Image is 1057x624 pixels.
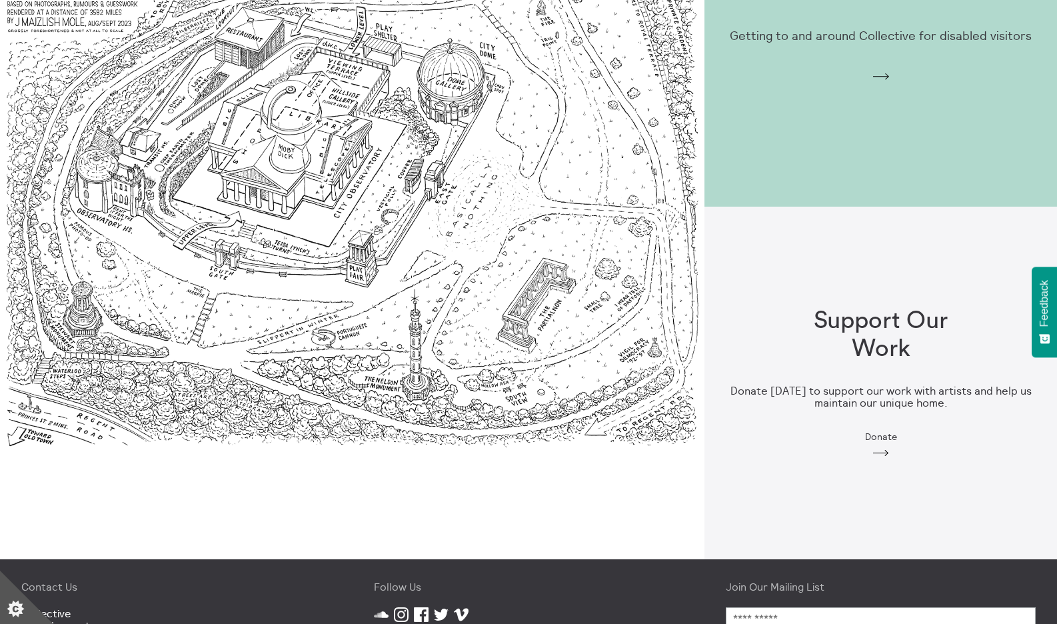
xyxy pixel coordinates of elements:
button: Feedback - Show survey [1032,267,1057,357]
h4: Join Our Mailing List [726,581,1036,593]
span: Donate [865,431,897,442]
h4: Contact Us [21,581,331,593]
h1: Support Our Work [796,307,966,363]
h4: Follow Us [374,581,684,593]
p: Getting to and around Collective for disabled visitors [730,29,1032,43]
h3: Donate [DATE] to support our work with artists and help us maintain our unique home. [726,385,1036,410]
span: Feedback [1038,280,1050,327]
